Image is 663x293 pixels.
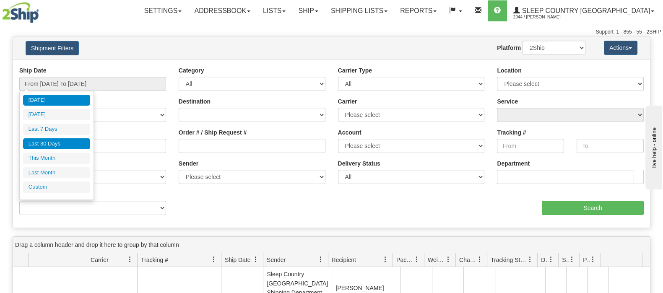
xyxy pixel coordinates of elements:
li: This Month [23,153,90,164]
label: Service [497,97,518,106]
label: Destination [179,97,211,106]
label: Account [338,128,361,137]
a: Recipient filter column settings [378,252,393,267]
span: Charge [459,256,477,264]
span: Recipient [332,256,356,264]
label: Platform [497,44,521,52]
label: Tracking # [497,128,526,137]
li: [DATE] [23,109,90,120]
span: Weight [428,256,445,264]
span: Delivery Status [541,256,548,264]
span: Tracking Status [491,256,527,264]
label: Ship Date [19,66,47,75]
label: Location [497,66,521,75]
a: Reports [394,0,443,21]
li: Custom [23,182,90,193]
a: Settings [138,0,188,21]
a: Weight filter column settings [441,252,455,267]
li: Last 30 Days [23,138,90,150]
a: Shipping lists [325,0,394,21]
label: Department [497,159,530,168]
a: Sender filter column settings [314,252,328,267]
span: Tracking # [141,256,168,264]
a: Carrier filter column settings [123,252,137,267]
div: Support: 1 - 855 - 55 - 2SHIP [2,29,661,36]
a: Addressbook [188,0,257,21]
li: Last 7 Days [23,124,90,135]
a: Charge filter column settings [473,252,487,267]
a: Sleep Country [GEOGRAPHIC_DATA] 2044 / [PERSON_NAME] [507,0,660,21]
a: Shipment Issues filter column settings [565,252,579,267]
span: Sender [267,256,286,264]
a: Ship [292,0,324,21]
label: Sender [179,159,198,168]
label: Carrier Type [338,66,372,75]
a: Pickup Status filter column settings [586,252,600,267]
li: [DATE] [23,95,90,106]
label: Delivery Status [338,159,380,168]
span: Carrier [91,256,109,264]
button: Shipment Filters [26,41,79,55]
a: Delivery Status filter column settings [544,252,558,267]
a: Lists [257,0,292,21]
span: Sleep Country [GEOGRAPHIC_DATA] [520,7,650,14]
a: Tracking # filter column settings [207,252,221,267]
a: Packages filter column settings [410,252,424,267]
button: Actions [604,41,637,55]
label: Carrier [338,97,357,106]
li: Last Month [23,167,90,179]
iframe: chat widget [644,104,662,189]
img: logo2044.jpg [2,2,39,23]
span: Shipment Issues [562,256,569,264]
span: 2044 / [PERSON_NAME] [513,13,576,21]
span: Packages [396,256,414,264]
span: Ship Date [225,256,250,264]
label: Order # / Ship Request # [179,128,247,137]
input: From [497,139,564,153]
a: Ship Date filter column settings [249,252,263,267]
input: To [577,139,644,153]
input: Search [542,201,644,215]
a: Tracking Status filter column settings [523,252,537,267]
div: grid grouping header [13,237,650,253]
div: live help - online [6,7,78,13]
span: Pickup Status [583,256,590,264]
label: Category [179,66,204,75]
